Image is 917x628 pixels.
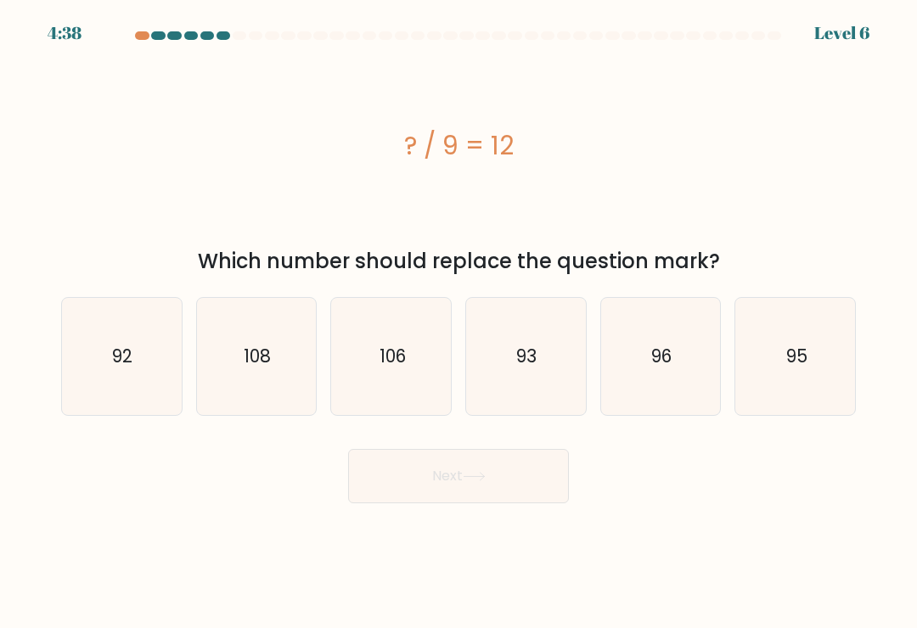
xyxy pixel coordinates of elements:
text: 96 [651,344,672,368]
div: 4:38 [48,20,82,46]
text: 93 [517,344,537,368]
div: Level 6 [814,20,869,46]
text: 108 [244,344,271,368]
div: Which number should replace the question mark? [71,246,846,277]
text: 106 [380,344,406,368]
button: Next [348,449,569,503]
text: 92 [113,344,133,368]
div: ? / 9 = 12 [61,126,856,165]
text: 95 [785,344,807,368]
